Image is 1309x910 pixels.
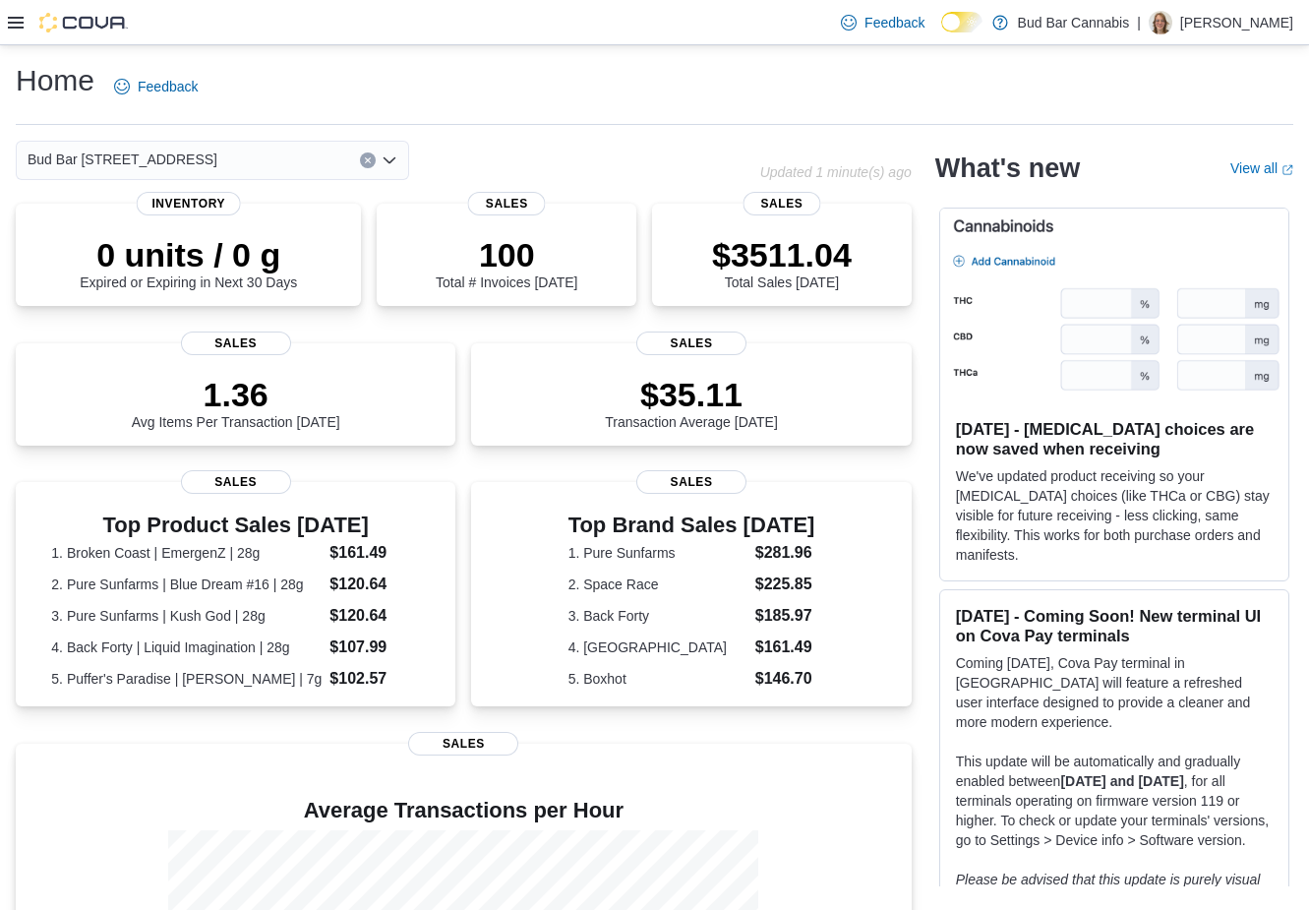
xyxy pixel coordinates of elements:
p: $35.11 [605,375,778,414]
p: 1.36 [132,375,340,414]
span: Dark Mode [941,32,942,33]
p: [PERSON_NAME] [1180,11,1293,34]
span: Sales [408,732,518,756]
dd: $120.64 [329,604,420,628]
dt: 2. Pure Sunfarms | Blue Dream #16 | 28g [51,575,322,594]
h4: Average Transactions per Hour [31,799,896,822]
button: Clear input [360,152,376,168]
em: Please be advised that this update is purely visual and does not impact payment functionality. [956,872,1261,907]
span: Feedback [138,77,198,96]
p: $3511.04 [712,235,852,274]
div: Matt S [1149,11,1172,34]
span: Sales [743,192,820,215]
dt: 3. Back Forty [568,606,747,626]
dt: 4. Back Forty | Liquid Imagination | 28g [51,637,322,657]
dd: $225.85 [755,573,815,596]
h1: Home [16,61,94,100]
h3: Top Product Sales [DATE] [51,514,420,537]
a: View allExternal link [1230,160,1293,176]
dt: 3. Pure Sunfarms | Kush God | 28g [51,606,322,626]
span: Sales [636,470,746,494]
p: Updated 1 minute(s) ago [760,164,912,180]
span: Sales [636,332,746,355]
p: We've updated product receiving so your [MEDICAL_DATA] choices (like THCa or CBG) stay visible fo... [956,466,1273,565]
span: Inventory [136,192,241,215]
dt: 1. Broken Coast | EmergenZ | 28g [51,543,322,563]
div: Transaction Average [DATE] [605,375,778,430]
dd: $146.70 [755,667,815,691]
dt: 5. Puffer's Paradise | [PERSON_NAME] | 7g [51,669,322,689]
h2: What's new [935,152,1080,184]
input: Dark Mode [941,12,982,32]
a: Feedback [106,67,206,106]
svg: External link [1281,164,1293,176]
span: Feedback [864,13,924,32]
dt: 1. Pure Sunfarms [568,543,747,563]
a: Feedback [833,3,932,42]
p: This update will be automatically and gradually enabled between , for all terminals operating on ... [956,752,1273,850]
dt: 4. [GEOGRAPHIC_DATA] [568,637,747,657]
span: Sales [468,192,546,215]
div: Avg Items Per Transaction [DATE] [132,375,340,430]
button: Open list of options [382,152,397,168]
dd: $120.64 [329,573,420,596]
dd: $185.97 [755,604,815,628]
span: Sales [181,332,291,355]
dt: 2. Space Race [568,575,747,594]
dd: $161.49 [755,636,815,659]
div: Expired or Expiring in Next 30 Days [80,235,297,290]
dd: $102.57 [329,667,420,691]
p: 0 units / 0 g [80,235,297,274]
dd: $107.99 [329,636,420,659]
div: Total # Invoices [DATE] [436,235,577,290]
dd: $161.49 [329,541,420,565]
dd: $281.96 [755,541,815,565]
h3: [DATE] - Coming Soon! New terminal UI on Cova Pay terminals [956,606,1273,645]
h3: Top Brand Sales [DATE] [568,514,815,537]
div: Total Sales [DATE] [712,235,852,290]
p: Coming [DATE], Cova Pay terminal in [GEOGRAPHIC_DATA] will feature a refreshed user interface des... [956,653,1273,732]
h3: [DATE] - [MEDICAL_DATA] choices are now saved when receiving [956,419,1273,458]
strong: [DATE] and [DATE] [1060,773,1183,789]
img: Cova [39,13,128,32]
p: | [1137,11,1141,34]
span: Bud Bar [STREET_ADDRESS] [28,148,217,171]
span: Sales [181,470,291,494]
dt: 5. Boxhot [568,669,747,689]
p: 100 [436,235,577,274]
p: Bud Bar Cannabis [1018,11,1130,34]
